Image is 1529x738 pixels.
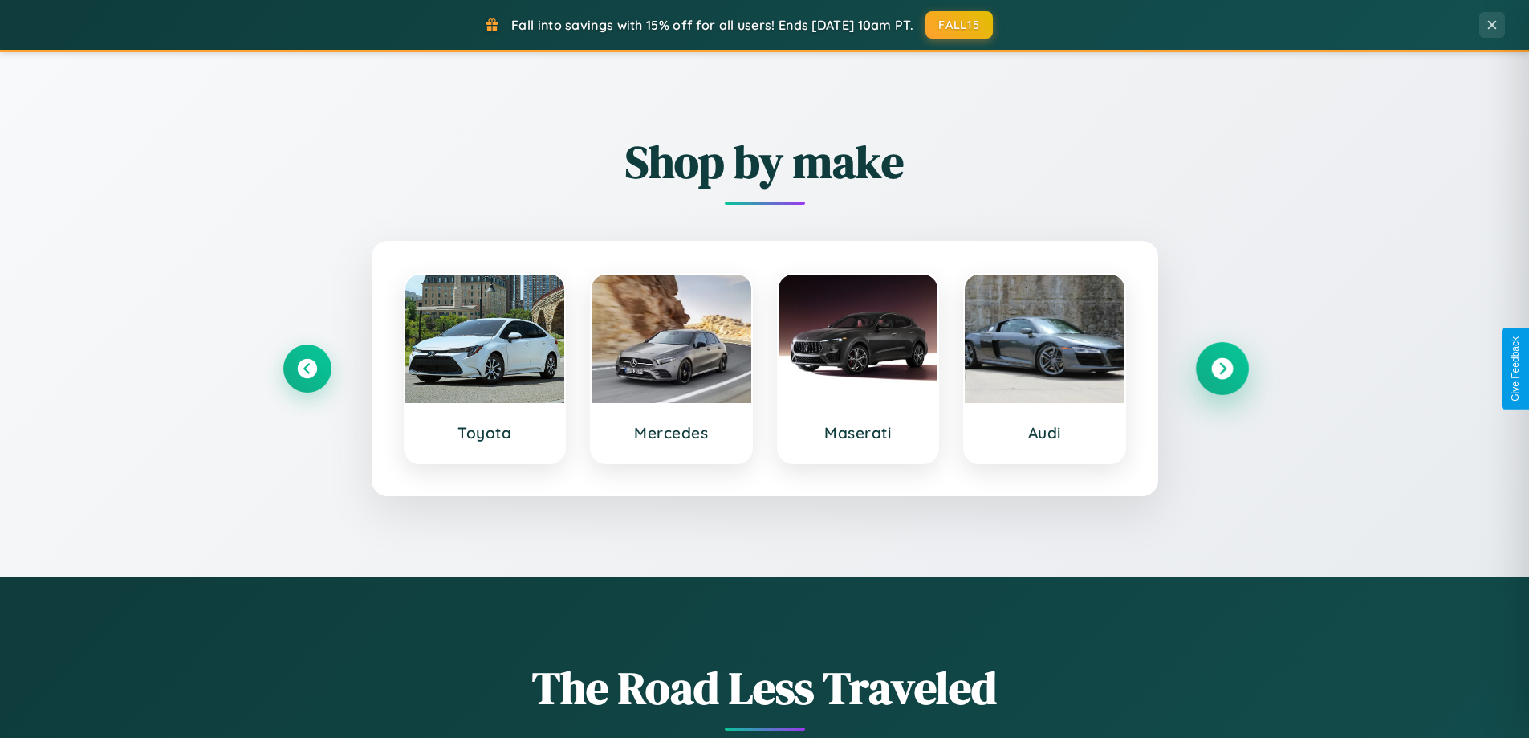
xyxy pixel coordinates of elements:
[1510,336,1521,402] div: Give Feedback
[511,17,913,33] span: Fall into savings with 15% off for all users! Ends [DATE] 10am PT.
[283,131,1246,193] h2: Shop by make
[421,423,549,442] h3: Toyota
[608,423,735,442] h3: Mercedes
[925,11,993,39] button: FALL15
[283,657,1246,719] h1: The Road Less Traveled
[981,423,1108,442] h3: Audi
[795,423,922,442] h3: Maserati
